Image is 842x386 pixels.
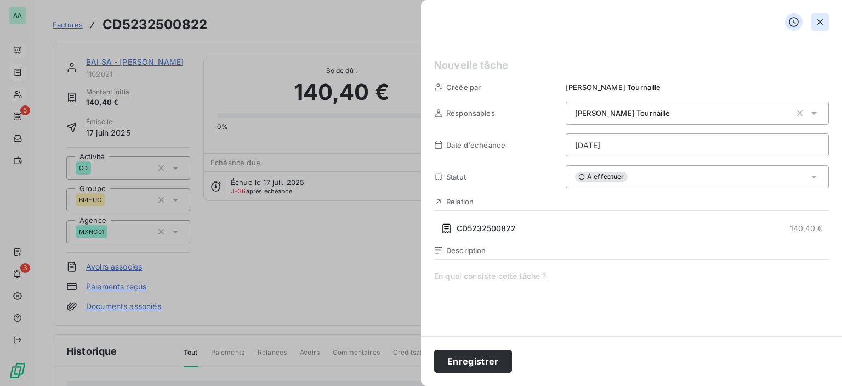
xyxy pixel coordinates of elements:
[434,350,512,373] button: Enregistrer
[575,172,628,182] span: À effectuer
[457,223,516,234] span: CD5232500822
[446,83,481,92] span: Créée par
[446,141,505,149] span: Date d'échéance
[446,109,495,118] span: Responsables
[446,197,474,206] span: Relation
[566,83,661,92] span: [PERSON_NAME] Tournaille
[805,349,831,375] iframe: Intercom live chat
[790,223,822,234] span: 140,40 €
[434,220,829,237] button: CD5232500822140,40 €
[446,246,486,255] span: Description
[446,172,466,181] span: Statut
[575,109,670,118] span: [PERSON_NAME] Tournaille
[566,133,829,156] input: placeholder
